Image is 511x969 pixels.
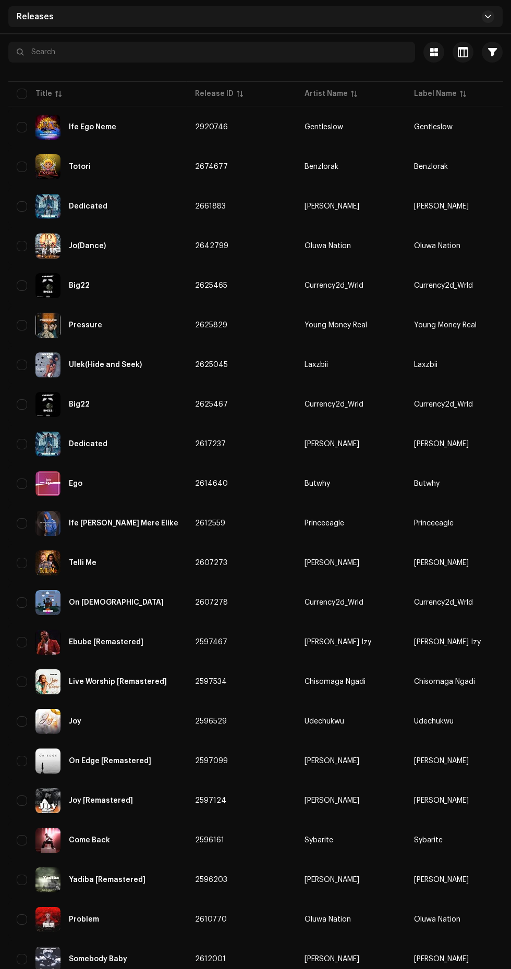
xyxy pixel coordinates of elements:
span: 2625465 [195,282,227,289]
span: 2597099 [195,757,228,765]
img: 5b4f50fe-0e72-4bc5-a1e0-ea85ba7cf355 [35,471,60,496]
span: Currency2d_Wrld [305,599,397,606]
div: [PERSON_NAME] [305,876,359,884]
span: Butwhy [414,480,440,487]
div: Title [35,89,52,99]
span: Udechukwu [305,718,397,725]
img: 6f4c6044-5f2f-4ae1-ac6f-0be2d1d8d1b5 [35,154,60,179]
img: ed5a0454-1fc3-497e-b6c1-a0220c7e4c08 [35,590,60,615]
span: 2614640 [195,480,228,487]
img: c115fd5b-ac3e-45f5-9b47-f3cde0f39852 [35,273,60,298]
div: Problem [69,916,99,923]
img: 8313b0fb-5f36-49a5-9b47-2b7c9e0148a3 [35,313,60,338]
div: Sybarite [305,837,333,844]
span: Gentleslow [305,124,397,131]
div: Dedicated [69,203,107,210]
span: Labah Moni [414,203,469,210]
span: Labah Moni [305,876,397,884]
div: Artist Name [305,89,348,99]
span: Oluwa Nation [305,916,397,923]
span: Sybarite [305,837,397,844]
div: Big22 [69,282,90,289]
img: a8dd13de-7bbb-46a7-932a-1f2379ae429c [35,550,60,575]
span: 2920746 [195,124,228,131]
input: Search [8,42,415,63]
span: Jegede David [414,797,469,804]
span: Gentleslow [414,124,453,131]
div: Pressure [69,322,102,329]
span: Labah Moni [305,203,397,210]
span: 2625045 [195,361,228,369]
span: DJ Pedro [305,559,397,567]
span: Oluwa Nation [414,916,460,923]
img: 7e2558ed-a32b-4da8-b9ed-827e0ab23090 [35,432,60,457]
span: Releases [17,13,54,21]
span: Labah Moni [305,440,397,448]
img: 2ce66529-a938-4b5b-b2dd-7972db392717 [35,788,60,813]
span: Joe Kizzy [305,955,397,963]
img: 1a863fd1-423a-4270-8a7e-f844cfa80b6b [35,907,60,932]
img: e2758382-a241-4d99-bfce-1c3caa52259a [35,234,60,259]
span: Laxzbii [305,361,397,369]
div: Udechukwu [305,718,344,725]
span: Luis Davis [305,757,397,765]
div: Oluwa Nation [305,242,351,250]
div: Ife Nwoke Mere Elike [69,520,178,527]
div: Butwhy [305,480,330,487]
img: 54e93942-a694-4bd3-b5e2-2aeb9315748a [35,194,60,219]
span: Princeeagle [305,520,397,527]
div: On God [69,599,164,606]
div: Ife Ego Neme [69,124,116,131]
span: 2661883 [195,203,226,210]
span: Labah Moni [414,440,469,448]
span: 2625467 [195,401,228,408]
span: Currency2d_Wrld [414,599,473,606]
span: Benzlorak [414,163,448,170]
img: ed3f913a-e7e9-4096-827e-6c8c24b05e5a [35,749,60,774]
div: Ebube [Remastered] [69,639,143,646]
span: Princeeagle [414,520,454,527]
div: Currency2d_Wrld [305,599,363,606]
img: 2ffb3d57-ee87-4c88-97fc-90ea369fab93 [35,630,60,655]
img: 7e63a1c6-3e88-451f-95df-390d2e0d3783 [35,669,60,694]
div: Young Money Real [305,322,367,329]
div: Jo(Dance) [69,242,106,250]
div: Ulek(Hide and Seek) [69,361,142,369]
div: Currency2d_Wrld [305,401,363,408]
div: Chisomaga Ngadi [305,678,366,685]
img: f700f161-cc1b-4f31-bfe6-dfc39b6afc64 [35,392,60,417]
img: ca9c213f-a15f-4d3f-b204-c81a1e65cd10 [35,511,60,536]
span: 2625829 [195,322,227,329]
span: Jegede David [305,797,397,804]
div: Totori [69,163,91,170]
div: Release ID [195,89,234,99]
div: [PERSON_NAME] [305,203,359,210]
span: Kellison Izy [414,639,481,646]
div: Yadiba [Remastered] [69,876,145,884]
img: 283fed74-10b6-419d-8f3d-aa7489d8eb35 [35,709,60,734]
span: Benzlorak [305,163,397,170]
div: Label Name [414,89,457,99]
span: 2597534 [195,678,227,685]
div: Gentleslow [305,124,343,131]
span: 2612001 [195,955,226,963]
span: Luis Davis [414,757,469,765]
span: 2596161 [195,837,224,844]
span: 2596203 [195,876,227,884]
span: Joe Kizzy [414,955,469,963]
span: 2610770 [195,916,227,923]
div: Oluwa Nation [305,916,351,923]
div: Ego [69,480,82,487]
span: 2597467 [195,639,227,646]
span: Young Money Real [305,322,397,329]
span: 2612559 [195,520,225,527]
img: 113edfbf-ec6b-488e-ac56-c7aa01185544 [35,115,60,140]
span: Oluwa Nation [414,242,460,250]
div: [PERSON_NAME] [305,757,359,765]
span: Chisomaga Ngadi [305,678,397,685]
div: Somebody Baby [69,955,127,963]
div: [PERSON_NAME] [305,559,359,567]
div: Live Worship [Remastered] [69,678,167,685]
span: Butwhy [305,480,397,487]
span: 2597124 [195,797,226,804]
